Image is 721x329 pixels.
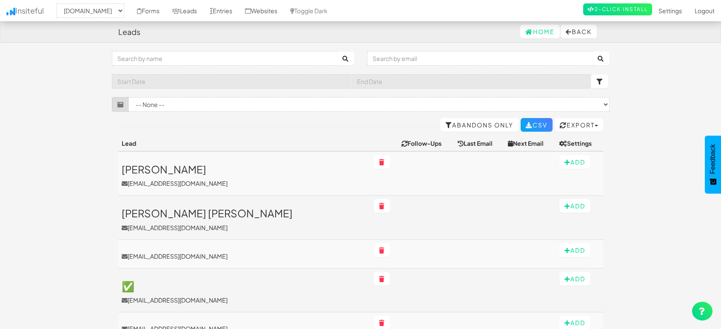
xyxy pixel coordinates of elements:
[122,280,367,291] h3: ✅
[122,280,367,304] a: ✅[EMAIL_ADDRESS][DOMAIN_NAME]
[559,155,590,169] button: Add
[705,136,721,193] button: Feedback - Show survey
[520,25,560,38] a: Home
[122,223,367,232] p: [EMAIL_ADDRESS][DOMAIN_NAME]
[583,3,652,15] a: 2-Click Install
[122,164,367,175] h3: [PERSON_NAME]
[440,118,519,132] a: Abandons Only
[454,136,504,151] th: Last Email
[559,199,590,213] button: Add
[6,8,15,15] img: icon.png
[112,51,338,66] input: Search by name
[504,136,556,151] th: Next Email
[122,296,367,304] p: [EMAIL_ADDRESS][DOMAIN_NAME]
[521,118,553,132] a: CSV
[122,252,367,260] a: [EMAIL_ADDRESS][DOMAIN_NAME]
[367,51,593,66] input: Search by email
[559,243,590,257] button: Add
[122,208,367,231] a: [PERSON_NAME] [PERSON_NAME][EMAIL_ADDRESS][DOMAIN_NAME]
[351,74,590,89] input: End Date
[556,136,603,151] th: Settings
[122,208,367,219] h3: [PERSON_NAME] [PERSON_NAME]
[112,74,351,89] input: Start Date
[709,144,717,174] span: Feedback
[122,164,367,188] a: [PERSON_NAME][EMAIL_ADDRESS][DOMAIN_NAME]
[118,136,370,151] th: Lead
[561,25,597,38] button: Back
[555,118,603,132] button: Export
[118,28,140,36] h4: Leads
[559,272,590,286] button: Add
[122,179,367,188] p: [EMAIL_ADDRESS][DOMAIN_NAME]
[398,136,454,151] th: Follow-Ups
